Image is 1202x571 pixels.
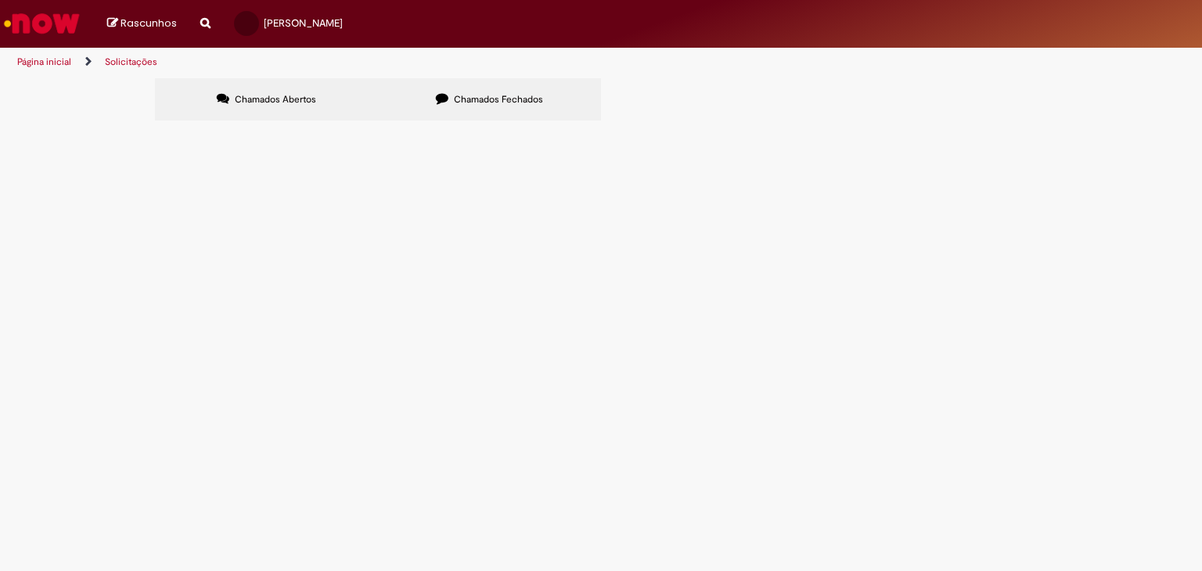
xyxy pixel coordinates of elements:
[107,16,177,31] a: Rascunhos
[264,16,343,30] span: [PERSON_NAME]
[12,48,790,77] ul: Trilhas de página
[17,56,71,68] a: Página inicial
[121,16,177,31] span: Rascunhos
[454,93,543,106] span: Chamados Fechados
[2,8,82,39] img: ServiceNow
[235,93,316,106] span: Chamados Abertos
[105,56,157,68] a: Solicitações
